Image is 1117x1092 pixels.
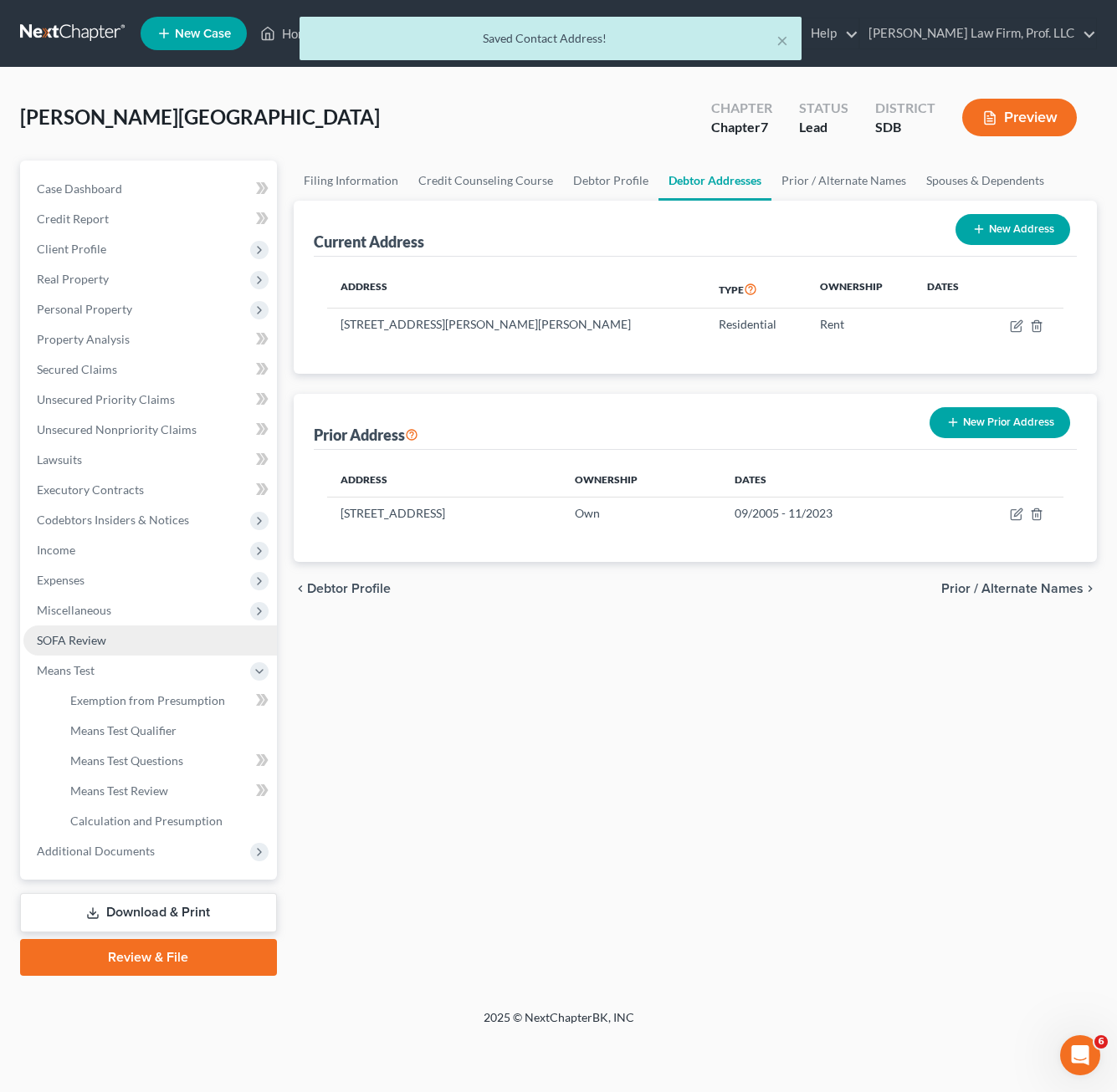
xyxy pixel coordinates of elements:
[799,99,848,118] div: Status
[721,497,944,528] td: 09/2005 - 11/2023
[327,309,706,340] td: [STREET_ADDRESS][PERSON_NAME][PERSON_NAME]
[57,716,277,746] a: Means Test Qualifier
[37,603,111,617] span: Miscellaneous
[875,118,935,137] div: SDB
[962,99,1077,136] button: Preview
[37,452,82,467] span: Lawsuits
[721,463,944,497] th: Dates
[771,161,916,201] a: Prior / Alternate Names
[37,212,109,226] span: Credit Report
[57,686,277,716] a: Exemption from Presumption
[37,392,175,406] span: Unsecured Priority Claims
[37,573,85,587] span: Expenses
[23,204,277,234] a: Credit Report
[37,663,95,677] span: Means Test
[23,355,277,385] a: Secured Claims
[1094,1035,1108,1049] span: 6
[561,497,721,528] td: Own
[57,776,277,806] a: Means Test Review
[711,118,772,137] div: Chapter
[37,181,122,196] span: Case Dashboard
[82,1009,1036,1039] div: 2025 © NextChapterBK, INC
[20,939,277,976] a: Review & File
[70,753,183,768] span: Means Test Questions
[563,161,658,201] a: Debtor Profile
[761,119,768,135] span: 7
[776,30,788,50] button: ×
[327,463,561,497] th: Address
[37,422,197,436] span: Unsecured Nonpriority Claims
[561,463,721,497] th: Ownership
[37,332,130,346] span: Property Analysis
[307,582,391,595] span: Debtor Profile
[23,475,277,505] a: Executory Contracts
[70,723,177,737] span: Means Test Qualifier
[313,30,788,47] div: Saved Contact Address!
[408,161,563,201] a: Credit Counseling Course
[956,214,1070,245] button: New Address
[37,482,144,497] span: Executory Contracts
[37,362,117,376] span: Secured Claims
[294,582,307,595] i: chevron_left
[37,543,75,557] span: Income
[807,309,914,340] td: Rent
[37,844,155,858] span: Additional Documents
[930,407,1070,438] button: New Prior Address
[799,118,848,137] div: Lead
[941,582,1084,595] span: Prior / Alternate Names
[875,99,935,118] div: District
[941,582,1097,595] button: Prior / Alternate Names chevron_right
[23,415,277,445] a: Unsecured Nonpriority Claims
[914,270,984,309] th: Dates
[37,302,132,316] span: Personal Property
[1060,1035,1100,1075] iframe: Intercom live chat
[314,232,424,252] div: Current Address
[294,582,391,595] button: chevron_left Debtor Profile
[705,270,807,309] th: Type
[916,161,1054,201] a: Spouses & Dependents
[314,425,418,445] div: Prior Address
[37,242,106,256] span: Client Profile
[327,270,706,309] th: Address
[705,309,807,340] td: Residential
[711,99,772,118] div: Chapter
[23,174,277,204] a: Case Dashboard
[327,497,561,528] td: [STREET_ADDRESS]
[1084,582,1097,595] i: chevron_right
[37,513,189,527] span: Codebtors Insiders & Notices
[807,270,914,309] th: Ownership
[658,161,771,201] a: Debtor Addresses
[57,746,277,776] a: Means Test Questions
[23,385,277,415] a: Unsecured Priority Claims
[37,272,109,286] span: Real Property
[23,625,277,656] a: SOFA Review
[70,814,223,828] span: Calculation and Presumption
[294,161,408,201] a: Filing Information
[20,105,380,129] span: [PERSON_NAME][GEOGRAPHIC_DATA]
[20,893,277,932] a: Download & Print
[57,806,277,836] a: Calculation and Presumption
[70,693,225,707] span: Exemption from Presumption
[37,633,106,647] span: SOFA Review
[23,445,277,475] a: Lawsuits
[23,324,277,355] a: Property Analysis
[70,783,168,798] span: Means Test Review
